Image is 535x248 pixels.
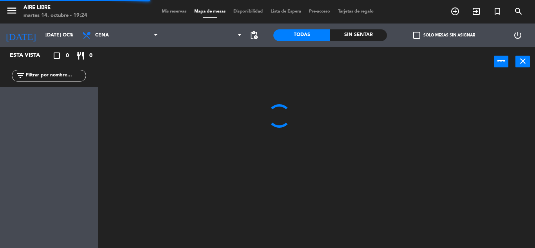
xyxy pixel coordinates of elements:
[6,5,18,19] button: menu
[305,9,334,14] span: Pre-acceso
[190,9,230,14] span: Mapa de mesas
[515,56,530,67] button: close
[413,32,475,39] label: Solo mesas sin asignar
[6,5,18,16] i: menu
[52,51,61,60] i: crop_square
[76,51,85,60] i: restaurant
[4,51,56,60] div: Esta vista
[514,7,523,16] i: search
[493,7,502,16] i: turned_in_not
[158,9,190,14] span: Mis reservas
[273,29,330,41] div: Todas
[472,7,481,16] i: exit_to_app
[23,12,87,20] div: martes 14. octubre - 19:24
[23,4,87,12] div: Aire Libre
[330,29,387,41] div: Sin sentar
[95,33,109,38] span: Cena
[513,31,522,40] i: power_settings_new
[334,9,378,14] span: Tarjetas de regalo
[450,7,460,16] i: add_circle_outline
[230,9,267,14] span: Disponibilidad
[497,56,506,66] i: power_input
[249,31,258,40] span: pending_actions
[518,56,528,66] i: close
[67,31,76,40] i: arrow_drop_down
[494,56,508,67] button: power_input
[66,51,69,60] span: 0
[25,71,86,80] input: Filtrar por nombre...
[16,71,25,80] i: filter_list
[89,51,92,60] span: 0
[267,9,305,14] span: Lista de Espera
[413,32,420,39] span: check_box_outline_blank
